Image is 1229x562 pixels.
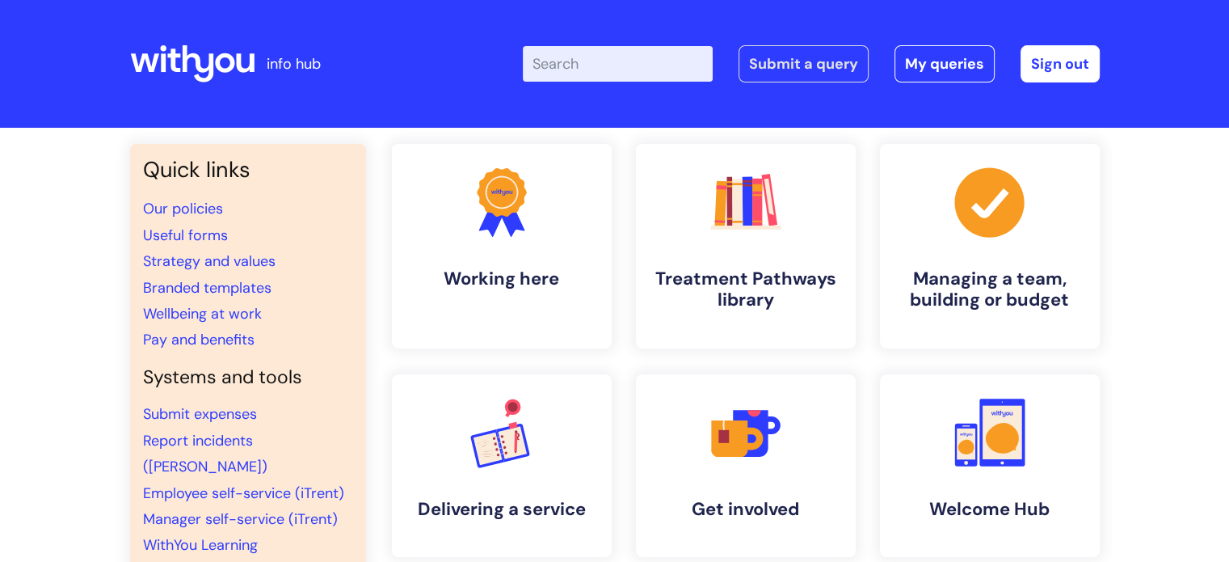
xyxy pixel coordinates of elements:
input: Search [523,46,713,82]
a: Delivering a service [392,374,612,557]
a: Our policies [143,199,223,218]
div: | - [523,45,1100,82]
a: Welcome Hub [880,374,1100,557]
a: WithYou Learning [143,535,258,555]
a: Working here [392,144,612,349]
h4: Treatment Pathways library [649,268,843,311]
a: Managing a team, building or budget [880,144,1100,349]
a: Report incidents ([PERSON_NAME]) [143,431,267,476]
a: Strategy and values [143,251,276,271]
a: My queries [894,45,995,82]
a: Submit expenses [143,404,257,424]
a: Submit a query [739,45,869,82]
a: Sign out [1021,45,1100,82]
a: Branded templates [143,278,271,298]
h4: Get involved [649,499,843,520]
h4: Managing a team, building or budget [893,268,1087,311]
a: Treatment Pathways library [636,144,856,349]
a: Useful forms [143,226,228,245]
a: Pay and benefits [143,330,255,349]
p: info hub [267,51,321,77]
h4: Delivering a service [405,499,599,520]
a: Get involved [636,374,856,557]
a: Employee self-service (iTrent) [143,484,344,503]
h4: Working here [405,268,599,289]
a: Wellbeing at work [143,304,262,323]
h4: Welcome Hub [893,499,1087,520]
h4: Systems and tools [143,366,353,389]
a: Manager self-service (iTrent) [143,509,338,529]
h3: Quick links [143,157,353,183]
